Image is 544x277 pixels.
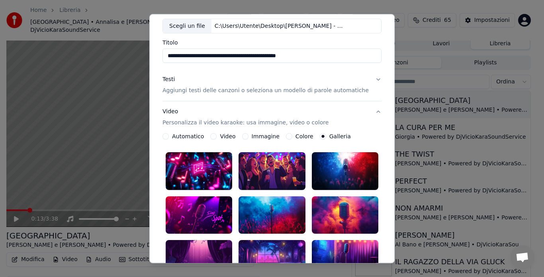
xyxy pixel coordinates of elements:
label: Immagine [252,134,280,139]
div: Scegli un file [163,19,211,33]
div: Testi [162,76,175,84]
button: TestiAggiungi testi delle canzoni o seleziona un modello di parole automatiche [162,70,382,101]
div: Video [162,108,329,127]
label: Automatico [172,134,204,139]
p: Aggiungi testi delle canzoni o seleziona un modello di parole automatiche [162,87,369,95]
label: Galleria [329,134,351,139]
label: Video [220,134,235,139]
label: Colore [295,134,313,139]
button: VideoPersonalizza il video karaoke: usa immagine, video o colore [162,102,382,134]
label: Titolo [162,40,382,46]
p: Personalizza il video karaoke: usa immagine, video o colore [162,119,329,127]
div: C:\Users\Utente\Desktop\[PERSON_NAME] - Con te partirò [music guitar vocals].mp3 [211,22,347,30]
